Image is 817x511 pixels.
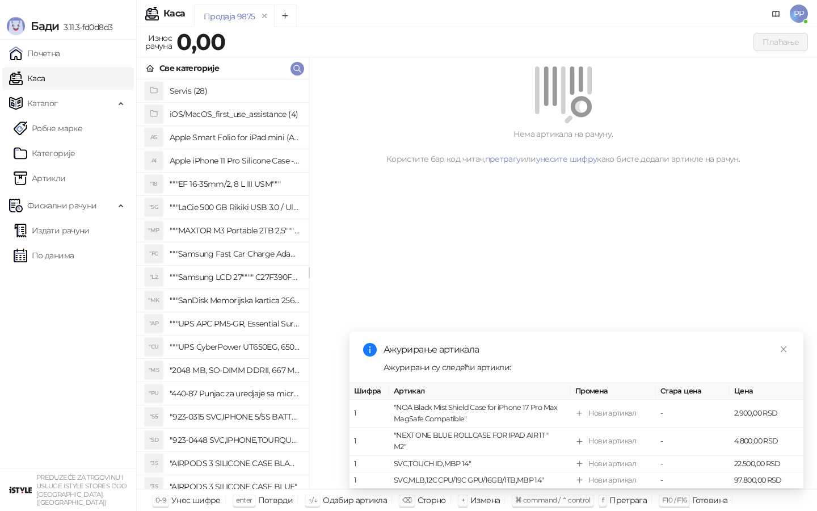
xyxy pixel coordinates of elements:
[170,454,300,472] h4: "AIRPODS 3 SILICONE CASE BLACK"
[170,128,300,146] h4: Apple Smart Folio for iPad mini (A17 Pro) - Sage
[145,338,163,356] div: "CU
[485,154,521,164] a: претрагу
[145,291,163,309] div: "MK
[145,478,163,496] div: "3S
[753,33,808,51] button: Плаћање
[170,175,300,193] h4: """EF 16-35mm/2, 8 L III USM"""
[145,152,163,170] div: AI
[730,383,803,400] th: Цена
[170,338,300,356] h4: """UPS CyberPower UT650EG, 650VA/360W , line-int., s_uko, desktop"""
[257,11,272,21] button: remove
[170,105,300,123] h4: iOS/MacOS_first_use_assistance (4)
[59,22,112,32] span: 3.11.3-fd0d8d3
[170,478,300,496] h4: "AIRPODS 3 SILICONE CASE BLUE"
[308,496,317,504] span: ↑/↓
[145,431,163,449] div: "SD
[236,496,252,504] span: enter
[170,361,300,379] h4: "2048 MB, SO-DIMM DDRII, 667 MHz, Napajanje 1,8 0,1 V, Latencija CL5"
[170,291,300,309] h4: """SanDisk Memorijska kartica 256GB microSDXC sa SD adapterom SDSQXA1-256G-GN6MA - Extreme PLUS, ...
[389,428,571,456] td: "NEXT ONE BLUE ROLLCASE FOR IPAD AIR 11"" M2"
[349,472,389,489] td: 1
[14,117,82,140] a: Робне марке
[7,17,25,35] img: Logo
[323,493,387,508] div: Одабир артикла
[145,245,163,263] div: "FC
[145,384,163,403] div: "PU
[384,361,790,374] div: Ажурирани су следећи артикли:
[14,244,74,267] a: По данима
[145,175,163,193] div: "18
[31,19,59,33] span: Бади
[777,343,790,355] a: Close
[515,496,591,504] span: ⌘ command / ⌃ control
[145,315,163,333] div: "AP
[27,194,96,217] span: Фискални рачуни
[170,315,300,333] h4: """UPS APC PM5-GR, Essential Surge Arrest,5 utic_nica"""
[588,475,636,486] div: Нови артикал
[170,152,300,170] h4: Apple iPhone 11 Pro Silicone Case - Black
[656,428,730,456] td: -
[36,474,127,506] small: PREDUZEĆE ZA TRGOVINU I USLUGE ISTYLE STORES DOO [GEOGRAPHIC_DATA] ([GEOGRAPHIC_DATA])
[170,198,300,216] h4: """LaCie 500 GB Rikiki USB 3.0 / Ultra Compact & Resistant aluminum / USB 3.0 / 2.5"""""""
[145,128,163,146] div: AS
[349,400,389,428] td: 1
[609,493,647,508] div: Претрага
[656,456,730,472] td: -
[143,31,174,53] div: Износ рачуна
[137,79,309,489] div: grid
[402,496,411,504] span: ⌫
[767,5,785,23] a: Документација
[662,496,687,504] span: F10 / F16
[163,9,185,18] div: Каса
[14,167,66,190] a: ArtikliАртикли
[363,343,377,357] span: info-circle
[145,221,163,240] div: "MP
[418,493,446,508] div: Сторно
[323,128,803,165] div: Нема артикала на рачуну. Користите бар код читач, или како бисте додали артикле на рачун.
[730,400,803,428] td: 2.900,00 RSD
[780,345,787,353] span: close
[588,408,636,419] div: Нови артикал
[27,92,58,115] span: Каталог
[170,245,300,263] h4: """Samsung Fast Car Charge Adapter, brzi auto punja_, boja crna"""
[588,436,636,447] div: Нови артикал
[470,493,500,508] div: Измена
[389,400,571,428] td: "NOA Black Mist Shield Case for iPhone 17 Pro Max MagSafe Compatible"
[389,472,571,489] td: SVC,MLB,12C CPU/19C GPU/16GB/1TB,MBP 14"
[14,219,90,242] a: Издати рачуни
[159,62,219,74] div: Све категорије
[14,142,75,165] a: Категорије
[389,456,571,472] td: SVC,TOUCH ID,MBP 14"
[176,28,225,56] strong: 0,00
[656,400,730,428] td: -
[389,383,571,400] th: Артикал
[204,10,255,23] div: Продаја 9875
[349,428,389,456] td: 1
[730,456,803,472] td: 22.500,00 RSD
[571,383,656,400] th: Промена
[145,198,163,216] div: "5G
[384,343,790,357] div: Ажурирање артикала
[274,5,297,27] button: Add tab
[170,408,300,426] h4: "923-0315 SVC,IPHONE 5/5S BATTERY REMOVAL TRAY Držač za iPhone sa kojim se otvara display
[536,154,597,164] a: унесите шифру
[588,458,636,470] div: Нови артикал
[258,493,293,508] div: Потврди
[170,431,300,449] h4: "923-0448 SVC,IPHONE,TOURQUE DRIVER KIT .65KGF- CM Šrafciger "
[170,384,300,403] h4: "440-87 Punjac za uredjaje sa micro USB portom 4/1, Stand."
[9,42,60,65] a: Почетна
[349,383,389,400] th: Шифра
[790,5,808,23] span: PP
[171,493,221,508] div: Унос шифре
[9,479,32,501] img: 64x64-companyLogo-77b92cf4-9946-4f36-9751-bf7bb5fd2c7d.png
[145,454,163,472] div: "3S
[692,493,727,508] div: Готовина
[170,82,300,100] h4: Servis (28)
[349,456,389,472] td: 1
[145,361,163,379] div: "MS
[145,408,163,426] div: "S5
[155,496,166,504] span: 0-9
[656,383,730,400] th: Стара цена
[656,472,730,489] td: -
[461,496,465,504] span: +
